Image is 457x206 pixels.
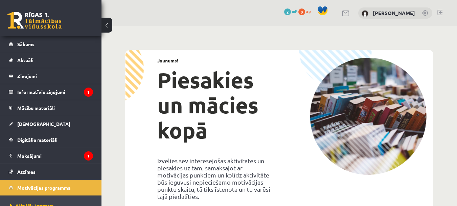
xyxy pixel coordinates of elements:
[9,68,93,84] a: Ziņojumi
[17,121,70,127] span: [DEMOGRAPHIC_DATA]
[306,8,311,14] span: xp
[284,8,291,15] span: 2
[84,88,93,97] i: 1
[17,57,33,63] span: Aktuāli
[292,8,297,14] span: mP
[7,12,62,29] a: Rīgas 1. Tālmācības vidusskola
[373,10,415,16] a: [PERSON_NAME]
[17,169,36,175] span: Atzīmes
[17,137,58,143] span: Digitālie materiāli
[17,41,35,47] span: Sākums
[9,148,93,164] a: Maksājumi1
[9,36,93,52] a: Sākums
[298,8,305,15] span: 0
[9,180,93,195] a: Motivācijas programma
[9,164,93,180] a: Atzīmes
[17,105,55,111] span: Mācību materiāli
[9,100,93,116] a: Mācību materiāli
[298,8,314,14] a: 0 xp
[9,52,93,68] a: Aktuāli
[17,185,71,191] span: Motivācijas programma
[9,116,93,132] a: [DEMOGRAPHIC_DATA]
[157,68,274,143] h1: Piesakies un mācies kopā
[17,84,93,100] legend: Informatīvie ziņojumi
[17,68,93,84] legend: Ziņojumi
[9,84,93,100] a: Informatīvie ziņojumi1
[284,8,297,14] a: 2 mP
[9,132,93,148] a: Digitālie materiāli
[157,157,274,200] p: Izvēlies sev interesējošās aktivitātēs un piesakies uz tām, samaksājot ar motivācijas punktiem un...
[84,151,93,161] i: 1
[362,10,368,17] img: Tatjana Kurenkova
[17,148,93,164] legend: Maksājumi
[157,57,178,63] strong: Jaunums!
[310,58,427,175] img: campaign-image-1c4f3b39ab1f89d1fca25a8facaab35ebc8e40cf20aedba61fd73fb4233361ac.png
